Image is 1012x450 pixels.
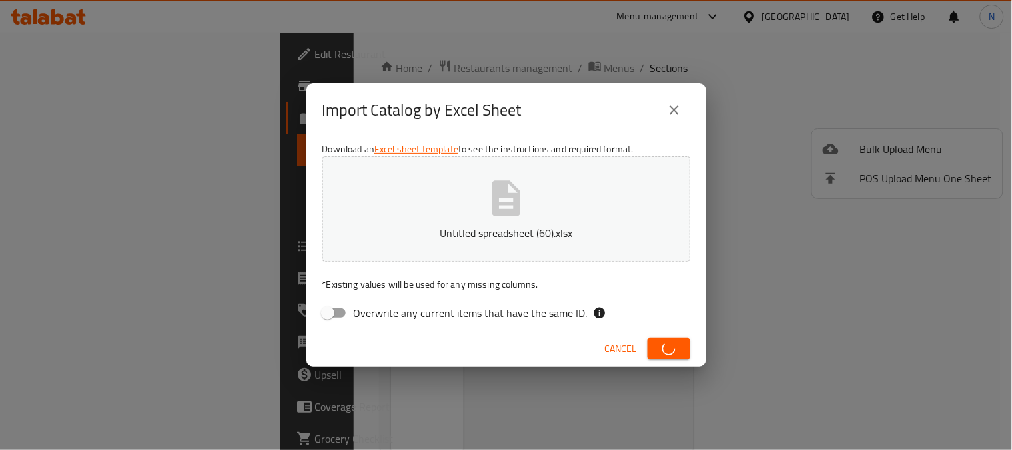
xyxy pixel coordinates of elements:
button: Untitled spreadsheet (60).xlsx [322,156,690,262]
a: Excel sheet template [374,140,458,158]
svg: If the overwrite option isn't selected, then the items that match an existing ID will be ignored ... [593,306,606,320]
p: Untitled spreadsheet (60).xlsx [343,225,670,241]
button: close [658,94,690,126]
span: Overwrite any current items that have the same ID. [354,305,588,321]
p: Existing values will be used for any missing columns. [322,278,690,291]
div: Download an to see the instructions and required format. [306,137,706,330]
button: Cancel [600,336,642,361]
span: Cancel [605,341,637,357]
h2: Import Catalog by Excel Sheet [322,99,522,121]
